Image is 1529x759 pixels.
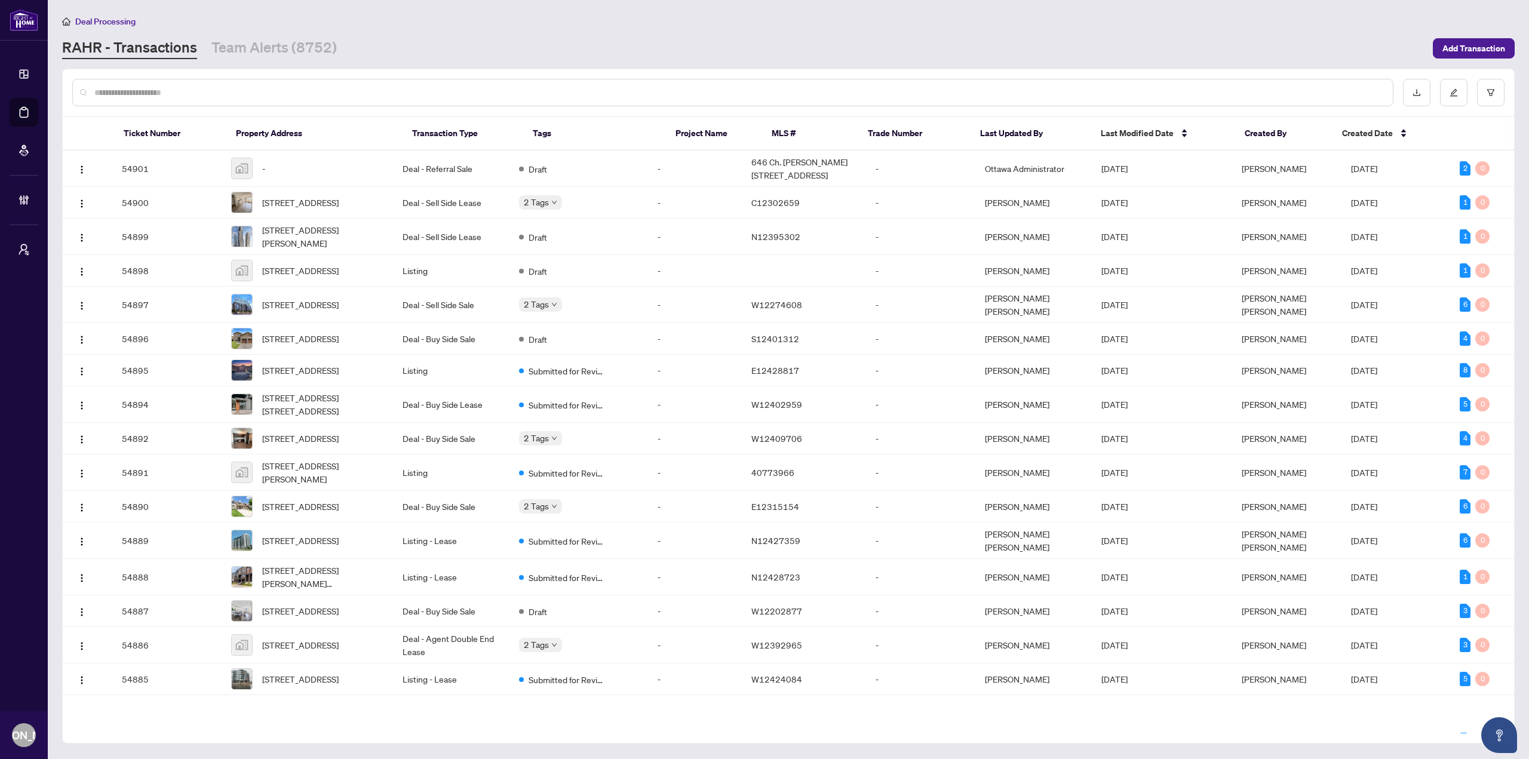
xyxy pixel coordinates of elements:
[1351,365,1377,376] span: [DATE]
[648,423,741,454] td: -
[1475,263,1490,278] div: 0
[648,454,741,491] td: -
[975,559,1092,595] td: [PERSON_NAME]
[112,386,222,423] td: 54894
[1475,363,1490,377] div: 0
[751,333,799,344] span: S12401312
[262,298,339,311] span: [STREET_ADDRESS]
[1475,229,1490,244] div: 0
[1460,604,1470,618] div: 3
[1475,533,1490,548] div: 0
[866,187,975,219] td: -
[1351,265,1377,276] span: [DATE]
[751,467,794,478] span: 40773966
[866,595,975,627] td: -
[975,491,1092,523] td: [PERSON_NAME]
[975,454,1092,491] td: [PERSON_NAME]
[232,260,252,281] img: thumbnail-img
[648,491,741,523] td: -
[866,323,975,355] td: -
[866,423,975,454] td: -
[1460,331,1470,346] div: 4
[393,255,510,287] td: Listing
[1351,571,1377,582] span: [DATE]
[112,219,222,255] td: 54899
[648,323,741,355] td: -
[1242,571,1306,582] span: [PERSON_NAME]
[232,567,252,587] img: thumbnail-img
[866,454,975,491] td: -
[72,567,91,586] button: Logo
[262,196,339,209] span: [STREET_ADDRESS]
[114,117,226,150] th: Ticket Number
[112,454,222,491] td: 54891
[262,432,339,445] span: [STREET_ADDRESS]
[262,500,339,513] span: [STREET_ADDRESS]
[1242,606,1306,616] span: [PERSON_NAME]
[77,503,87,512] img: Logo
[975,595,1092,627] td: [PERSON_NAME]
[529,673,606,686] span: Submitted for Review
[648,523,741,559] td: -
[10,9,38,31] img: logo
[72,295,91,314] button: Logo
[1477,79,1505,106] button: filter
[72,463,91,482] button: Logo
[751,501,799,512] span: E12315154
[866,150,975,187] td: -
[112,523,222,559] td: 54889
[393,187,510,219] td: Deal - Sell Side Lease
[1101,674,1128,684] span: [DATE]
[866,355,975,386] td: -
[1442,39,1505,58] span: Add Transaction
[1475,297,1490,312] div: 0
[72,193,91,212] button: Logo
[77,573,87,583] img: Logo
[1332,117,1445,150] th: Created Date
[112,150,222,187] td: 54901
[72,531,91,550] button: Logo
[72,395,91,414] button: Logo
[975,255,1092,287] td: [PERSON_NAME]
[112,187,222,219] td: 54900
[529,333,547,346] span: Draft
[232,192,252,213] img: thumbnail-img
[1242,640,1306,650] span: [PERSON_NAME]
[1460,672,1470,686] div: 5
[751,299,802,310] span: W12274608
[232,462,252,483] img: thumbnail-img
[529,162,547,176] span: Draft
[1460,533,1470,548] div: 6
[1475,161,1490,176] div: 0
[62,17,70,26] span: home
[72,261,91,280] button: Logo
[211,38,337,59] a: Team Alerts (8752)
[262,364,339,377] span: [STREET_ADDRESS]
[112,323,222,355] td: 54896
[112,663,222,695] td: 54885
[262,391,383,417] span: [STREET_ADDRESS] [STREET_ADDRESS]
[393,287,510,323] td: Deal - Sell Side Sale
[1242,231,1306,242] span: [PERSON_NAME]
[62,38,197,59] a: RAHR - Transactions
[393,454,510,491] td: Listing
[866,386,975,423] td: -
[975,386,1092,423] td: [PERSON_NAME]
[1460,570,1470,584] div: 1
[1101,535,1128,546] span: [DATE]
[77,367,87,376] img: Logo
[1242,399,1306,410] span: [PERSON_NAME]
[751,399,802,410] span: W12402959
[72,669,91,689] button: Logo
[72,227,91,246] button: Logo
[1101,433,1128,444] span: [DATE]
[1351,640,1377,650] span: [DATE]
[866,663,975,695] td: -
[77,233,87,242] img: Logo
[1351,197,1377,208] span: [DATE]
[975,323,1092,355] td: [PERSON_NAME]
[232,669,252,689] img: thumbnail-img
[112,355,222,386] td: 54895
[112,559,222,595] td: 54888
[393,663,510,695] td: Listing - Lease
